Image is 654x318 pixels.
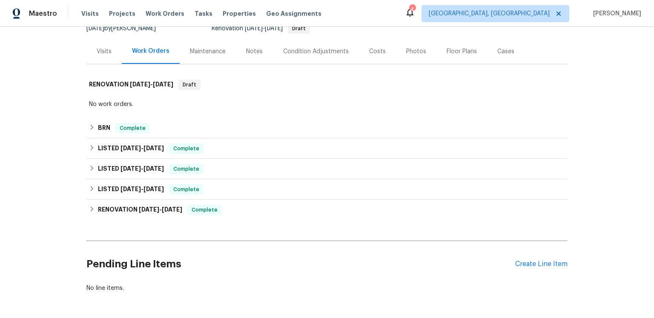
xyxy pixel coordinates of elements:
span: [DATE] [86,26,104,32]
span: [DATE] [120,186,141,192]
div: Maintenance [190,47,226,56]
span: Visits [81,9,99,18]
div: No work orders. [89,100,565,109]
span: [DATE] [143,145,164,151]
div: LISTED [DATE]-[DATE]Complete [86,138,568,159]
span: Complete [170,144,203,153]
div: Photos [406,47,426,56]
span: Maestro [29,9,57,18]
div: BRN Complete [86,118,568,138]
span: Draft [179,80,200,89]
span: [PERSON_NAME] [590,9,641,18]
span: [DATE] [162,206,182,212]
span: Geo Assignments [266,9,321,18]
div: 4 [409,5,415,14]
span: Work Orders [146,9,184,18]
span: [DATE] [139,206,159,212]
span: [GEOGRAPHIC_DATA], [GEOGRAPHIC_DATA] [429,9,550,18]
div: Notes [246,47,263,56]
h6: LISTED [98,184,164,195]
span: - [130,81,173,87]
span: [DATE] [143,166,164,172]
h6: RENOVATION [89,80,173,90]
div: LISTED [DATE]-[DATE]Complete [86,179,568,200]
div: Create Line Item [515,260,568,268]
h6: BRN [98,123,110,133]
div: RENOVATION [DATE]-[DATE]Draft [86,71,568,98]
span: - [120,145,164,151]
span: Renovation [212,26,310,32]
span: [DATE] [265,26,283,32]
span: - [139,206,182,212]
span: Properties [223,9,256,18]
span: - [120,166,164,172]
span: Complete [170,185,203,194]
span: [DATE] [130,81,150,87]
h2: Pending Line Items [86,244,515,284]
span: - [245,26,283,32]
span: [DATE] [120,166,141,172]
div: Work Orders [132,47,169,55]
span: Draft [289,26,309,31]
span: [DATE] [245,26,263,32]
h6: LISTED [98,164,164,174]
h6: RENOVATION [98,205,182,215]
span: Complete [188,206,221,214]
div: No line items. [86,284,568,292]
span: Tasks [195,11,212,17]
span: [DATE] [153,81,173,87]
span: Complete [116,124,149,132]
span: Projects [109,9,135,18]
div: LISTED [DATE]-[DATE]Complete [86,159,568,179]
div: Visits [97,47,112,56]
div: Costs [369,47,386,56]
div: Cases [497,47,514,56]
div: RENOVATION [DATE]-[DATE]Complete [86,200,568,220]
span: [DATE] [120,145,141,151]
h6: LISTED [98,143,164,154]
div: Condition Adjustments [283,47,349,56]
span: [DATE] [143,186,164,192]
div: Floor Plans [447,47,477,56]
span: Complete [170,165,203,173]
div: by [PERSON_NAME] [86,23,166,34]
span: - [120,186,164,192]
